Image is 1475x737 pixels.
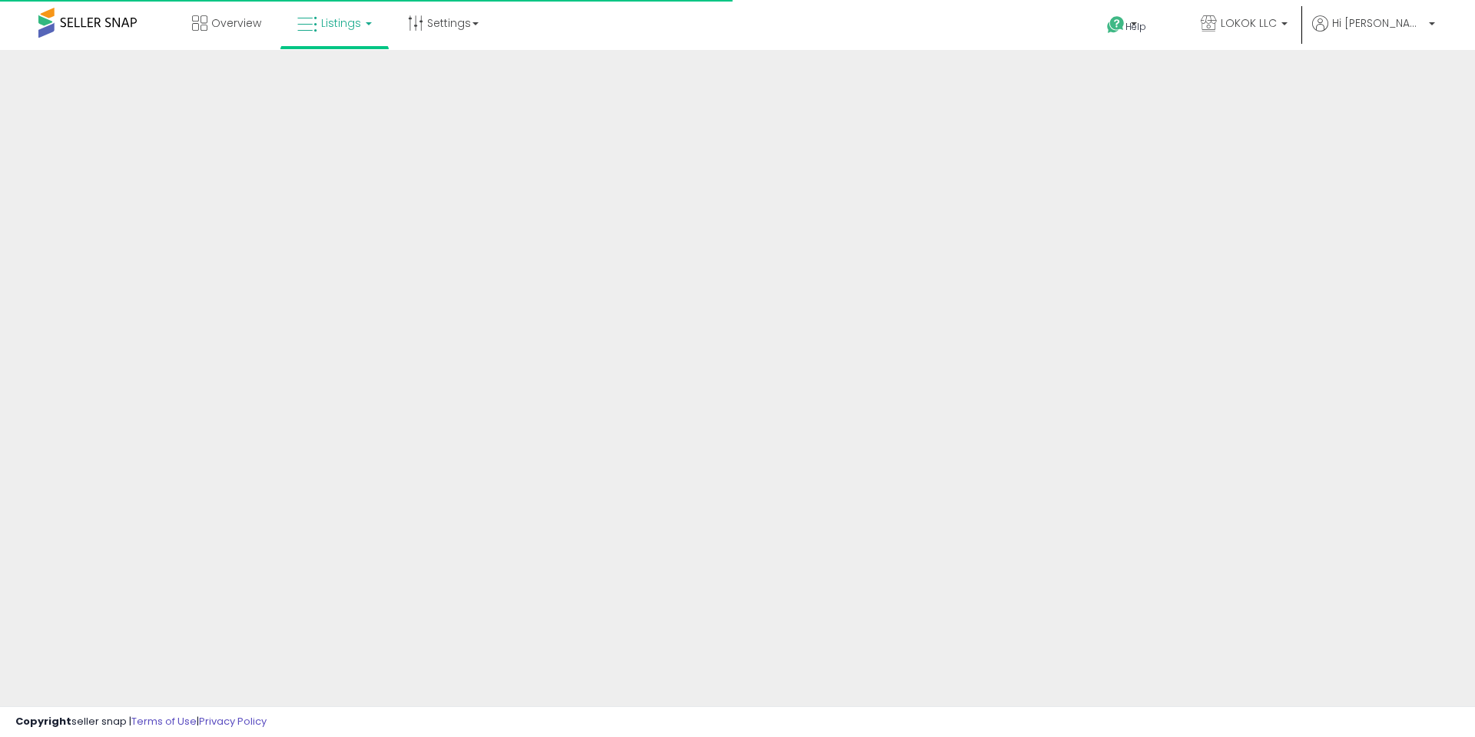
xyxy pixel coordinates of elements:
span: Overview [211,15,261,31]
a: Help [1095,4,1176,50]
span: Help [1125,20,1146,33]
span: Listings [321,15,361,31]
a: Hi [PERSON_NAME] [1312,15,1435,50]
i: Get Help [1106,15,1125,35]
span: LOKOK LLC [1221,15,1277,31]
span: Hi [PERSON_NAME] [1332,15,1424,31]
